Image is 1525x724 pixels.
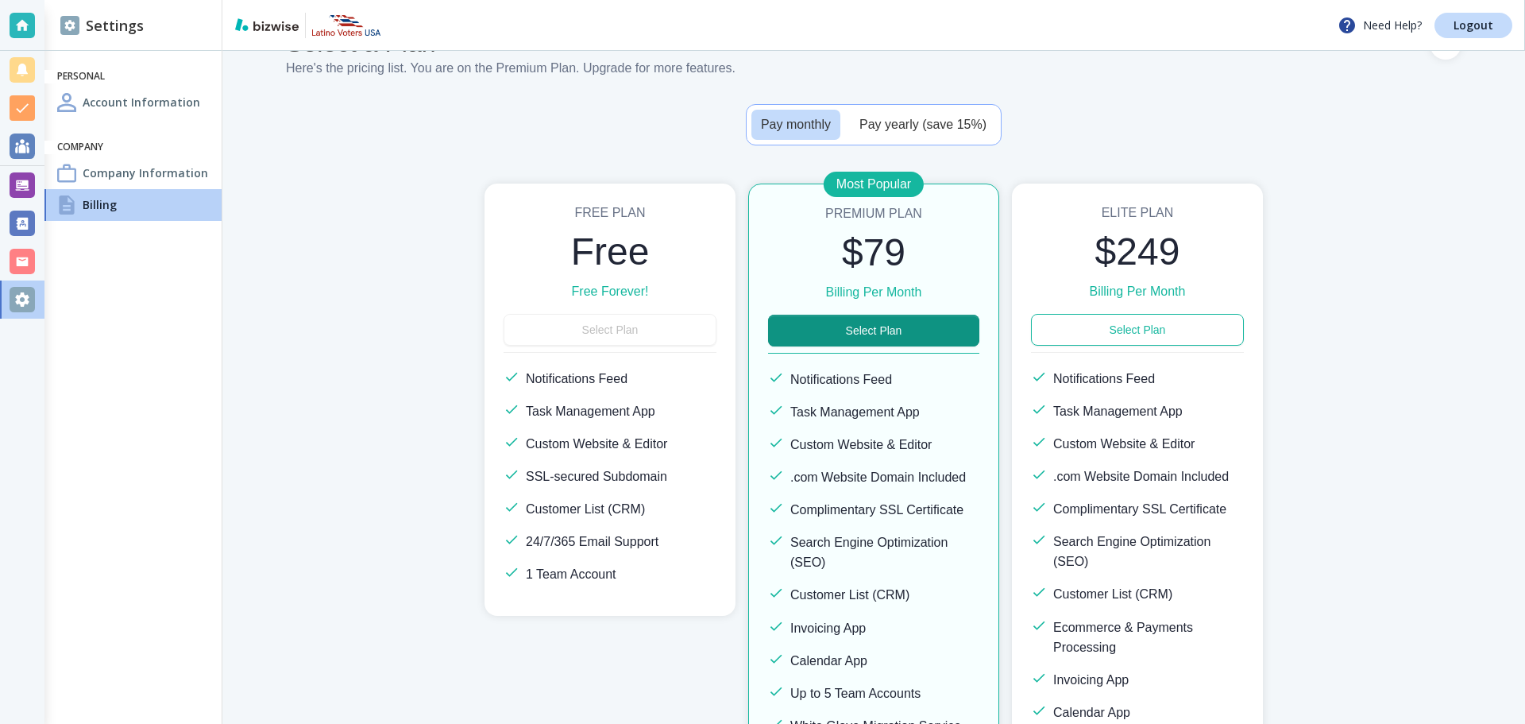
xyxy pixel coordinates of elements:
[836,175,911,194] p: Most Popular
[850,110,996,140] button: Pay yearly (save 15%)
[790,500,963,520] h6: Complimentary SSL Certificate
[526,434,667,454] h6: Custom Website & Editor
[790,585,909,605] h6: Customer List (CRM)
[790,683,921,703] h6: Up to 5 Team Accounts
[526,467,667,486] h6: SSL-secured Subdomain
[790,402,920,422] h6: Task Management App
[1031,281,1244,301] h6: Billing Per Month
[83,165,208,181] h4: Company Information
[1454,20,1493,31] p: Logout
[526,369,627,389] h6: Notifications Feed
[60,16,79,35] img: DashboardSidebarSettings.svg
[57,70,209,83] h6: Personal
[790,651,867,671] h6: Calendar App
[286,58,735,78] h6: Here's the pricing list. You are on the Premium Plan . Upgrade for more features.
[1031,314,1244,346] button: Select Plan
[60,15,144,37] h2: Settings
[768,230,979,276] h2: $79
[526,401,655,421] h6: Task Management App
[504,203,716,223] h6: Free Plan
[1053,401,1183,421] h6: Task Management App
[768,203,979,223] h6: Premium Plan
[83,196,117,213] h4: Billing
[235,18,299,31] img: bizwise
[1053,670,1129,690] h6: Invoicing App
[790,435,932,455] h6: Custom Website & Editor
[1053,532,1244,571] h6: Search Engine Optimization (SEO)
[44,189,222,221] a: BillingBilling
[312,13,380,38] img: Targeted Technologies
[790,532,979,572] h6: Search Engine Optimization (SEO)
[504,281,716,301] h6: Free Forever!
[1338,16,1422,35] p: Need Help?
[1053,434,1195,454] h6: Custom Website & Editor
[44,157,222,189] a: Company InformationCompany Information
[751,110,840,140] button: Pay monthly
[1434,13,1512,38] a: Logout
[790,618,866,638] h6: Invoicing App
[504,229,716,275] h2: Free
[1031,229,1244,275] h2: $249
[790,467,966,487] h6: .com Website Domain Included
[1053,467,1229,486] h6: .com Website Domain Included
[83,94,200,110] h4: Account Information
[526,499,645,519] h6: Customer List (CRM)
[44,87,222,118] a: Account InformationAccount Information
[768,315,979,347] button: Select Plan
[526,564,616,584] h6: 1 Team Account
[768,282,979,302] h6: Billing Per Month
[1053,618,1244,657] h6: Ecommerce & Payments Processing
[526,532,658,552] h6: 24/7/365 Email Support
[1053,369,1155,389] h6: Notifications Feed
[1053,584,1172,604] h6: Customer List (CRM)
[1053,499,1226,519] h6: Complimentary SSL Certificate
[790,370,892,389] h6: Notifications Feed
[1053,703,1130,722] h6: Calendar App
[1031,203,1244,223] h6: Elite Plan
[57,141,209,154] h6: Company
